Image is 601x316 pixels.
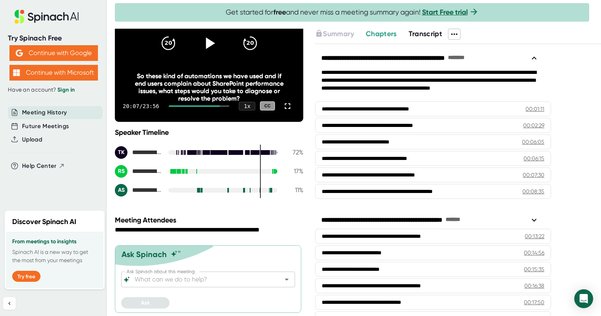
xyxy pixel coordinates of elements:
div: Alignity Solutions [115,184,162,197]
div: So these kind of automations we have used and if end users complain about SharePoint performance ... [134,72,285,102]
button: Open [281,274,292,285]
div: 11 % [284,186,303,194]
button: Upload [22,135,42,144]
b: free [273,8,286,17]
button: Transcript [409,29,442,39]
div: 00:14:56 [524,249,544,257]
button: Continue with Google [9,45,98,61]
button: Try free [12,271,41,282]
button: Summary [315,29,354,39]
input: What can we do to help? [133,274,269,285]
div: Thirumal Kandari [115,146,162,159]
div: 00:16:38 [524,282,544,290]
button: Collapse sidebar [3,297,16,310]
a: Start Free trial [422,8,468,17]
div: 00:01:11 [525,105,544,113]
div: Open Intercom Messenger [574,289,593,308]
div: 00:07:30 [523,171,544,179]
span: Help Center [22,162,57,171]
div: 00:13:22 [525,232,544,240]
div: AS [115,184,127,197]
div: Try Spinach Free [8,34,99,43]
div: Meeting Attendees [115,216,305,224]
a: Sign in [57,86,75,93]
div: 72 % [284,149,303,156]
div: 00:06:15 [524,154,544,162]
div: 17 % [284,167,303,175]
button: Chapters [366,29,397,39]
button: Help Center [22,162,65,171]
img: Aehbyd4JwY73AAAAAElFTkSuQmCC [16,50,23,57]
span: Summary [323,29,354,38]
div: TK [115,146,127,159]
div: RS [115,165,127,178]
div: 20:07 / 23:56 [123,103,159,109]
div: 00:08:35 [522,187,544,195]
button: Future Meetings [22,122,69,131]
div: Speaker Timeline [115,128,303,137]
div: CC [260,101,275,110]
div: 00:17:50 [524,298,544,306]
div: Ask Spinach [122,250,167,259]
h2: Discover Spinach AI [12,217,76,227]
span: Ask [141,299,150,306]
span: Get started for and never miss a meeting summary again! [226,8,479,17]
div: Have an account? [8,86,99,94]
p: Spinach AI is a new way to get the most from your meetings [12,248,97,265]
div: Raja_Alignity Solutions [115,165,162,178]
div: 00:02:29 [523,121,544,129]
span: Transcript [409,29,442,38]
button: Meeting History [22,108,67,117]
button: Ask [121,297,170,309]
div: 00:15:35 [524,265,544,273]
div: 1 x [239,102,255,110]
button: Continue with Microsoft [9,65,98,81]
span: Chapters [366,29,397,38]
div: 00:06:05 [522,138,544,146]
h3: From meetings to insights [12,239,97,245]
